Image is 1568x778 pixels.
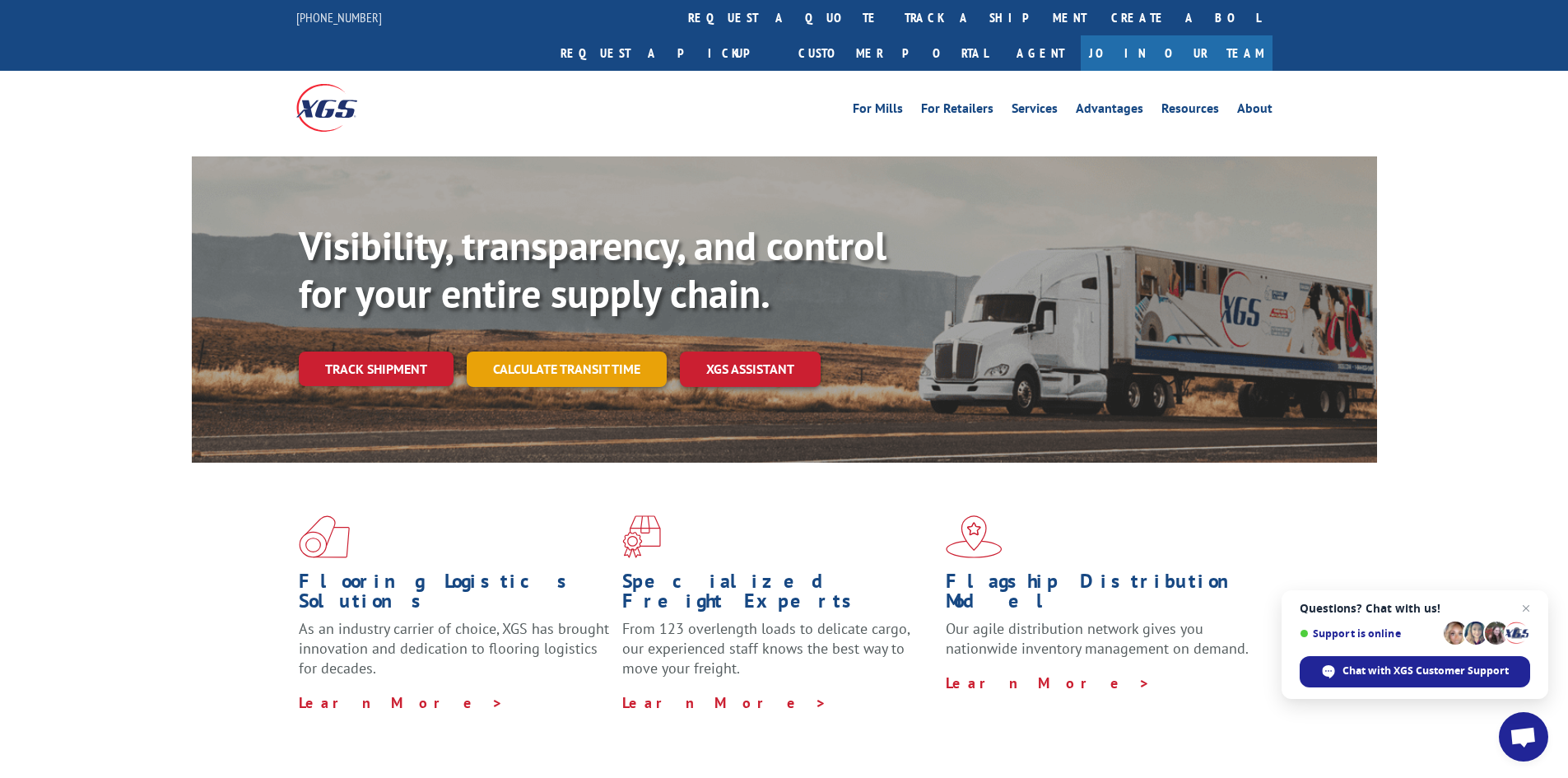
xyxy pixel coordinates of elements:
h1: Flooring Logistics Solutions [299,571,610,619]
a: Learn More > [946,673,1151,692]
span: Close chat [1516,599,1536,618]
img: xgs-icon-focused-on-flooring-red [622,515,661,558]
a: About [1237,102,1273,120]
a: Agent [1000,35,1081,71]
a: Calculate transit time [467,352,667,387]
span: Support is online [1300,627,1438,640]
div: Chat with XGS Customer Support [1300,656,1530,687]
span: As an industry carrier of choice, XGS has brought innovation and dedication to flooring logistics... [299,619,609,678]
a: [PHONE_NUMBER] [296,9,382,26]
a: Resources [1161,102,1219,120]
a: Track shipment [299,352,454,386]
h1: Flagship Distribution Model [946,571,1257,619]
img: xgs-icon-flagship-distribution-model-red [946,515,1003,558]
a: Learn More > [622,693,827,712]
a: Request a pickup [548,35,786,71]
b: Visibility, transparency, and control for your entire supply chain. [299,220,886,319]
a: Services [1012,102,1058,120]
span: Chat with XGS Customer Support [1342,664,1509,678]
a: Advantages [1076,102,1143,120]
a: Customer Portal [786,35,1000,71]
a: For Mills [853,102,903,120]
span: Our agile distribution network gives you nationwide inventory management on demand. [946,619,1249,658]
div: Open chat [1499,712,1548,762]
p: From 123 overlength loads to delicate cargo, our experienced staff knows the best way to move you... [622,619,933,692]
h1: Specialized Freight Experts [622,571,933,619]
img: xgs-icon-total-supply-chain-intelligence-red [299,515,350,558]
a: XGS ASSISTANT [680,352,821,387]
a: Learn More > [299,693,504,712]
a: For Retailers [921,102,993,120]
span: Questions? Chat with us! [1300,602,1530,615]
a: Join Our Team [1081,35,1273,71]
